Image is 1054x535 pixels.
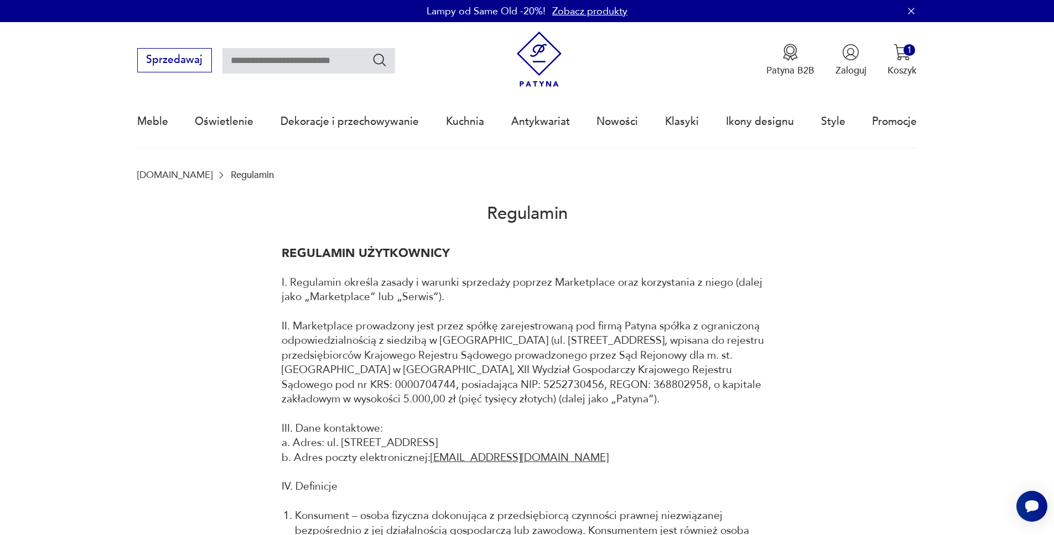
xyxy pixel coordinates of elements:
p: Koszyk [887,64,917,77]
img: Patyna - sklep z meblami i dekoracjami vintage [511,32,567,87]
p: II. Marketplace prowadzony jest przez spółkę zarejestrowaną pod firmą Patyna spółka z ograniczoną... [282,319,773,406]
a: Style [821,96,845,147]
p: Zaloguj [835,64,866,77]
button: Szukaj [372,52,388,68]
button: Sprzedawaj [137,48,212,72]
button: Patyna B2B [766,44,814,77]
p: I. Regulamin określa zasady i warunki sprzedaży poprzez Marketplace oraz korzystania z niego (dal... [282,275,773,305]
a: Sprzedawaj [137,56,212,65]
a: Klasyki [665,96,699,147]
p: III. Dane kontaktowe: a. Adres: ul. [STREET_ADDRESS] b. Adres poczty elektronicznej: [282,421,773,465]
a: Kuchnia [446,96,484,147]
img: Ikona medalu [782,44,799,61]
button: 1Koszyk [887,44,917,77]
img: Ikona koszyka [894,44,911,61]
a: [DOMAIN_NAME] [137,170,212,180]
div: 1 [904,44,915,56]
h1: REGULAMIN UŻYTKOWNICY [282,246,773,260]
a: Nowości [596,96,638,147]
a: Ikona medaluPatyna B2B [766,44,814,77]
a: Oświetlenie [195,96,253,147]
a: [EMAIL_ADDRESS][DOMAIN_NAME] [430,450,609,465]
button: Zaloguj [835,44,866,77]
p: IV. Definicje [282,479,773,494]
a: Zobacz produkty [552,4,627,18]
img: Ikonka użytkownika [842,44,859,61]
a: Dekoracje i przechowywanie [281,96,419,147]
h2: Regulamin [137,180,917,246]
a: Ikony designu [726,96,794,147]
iframe: Smartsupp widget button [1016,491,1047,522]
a: Meble [137,96,168,147]
p: Regulamin [231,170,274,180]
a: Antykwariat [511,96,570,147]
a: Promocje [872,96,917,147]
p: Lampy od Same Old -20%! [427,4,546,18]
p: Patyna B2B [766,64,814,77]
